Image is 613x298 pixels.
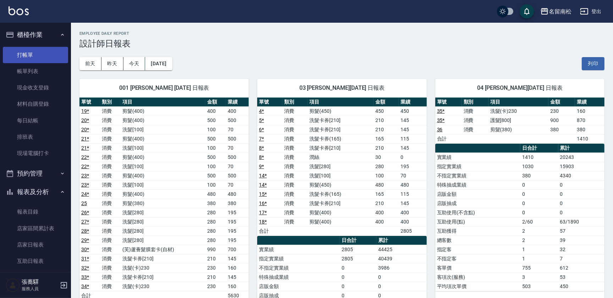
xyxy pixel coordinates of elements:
p: 服務人員 [22,286,58,292]
button: 登出 [577,5,604,18]
td: 合計 [257,226,282,236]
td: 195 [226,236,249,245]
td: 400 [399,208,426,217]
td: 57 [558,226,604,236]
td: 2805 [340,245,376,254]
td: 1030 [520,162,558,171]
td: 0 [376,272,427,282]
td: 洗髮[280] [121,217,205,226]
table: a dense table [435,144,604,291]
td: 2805 [340,254,376,263]
td: 消費 [462,116,488,125]
td: 70 [226,143,249,153]
td: 0 [520,180,558,189]
td: 合計 [435,134,462,143]
td: 實業績 [435,153,521,162]
h5: 張蕎驛 [22,278,58,286]
td: 1 [520,245,558,254]
th: 類別 [462,98,488,107]
td: 消費 [100,263,121,272]
a: 帳單列表 [3,63,68,79]
td: 3986 [376,263,427,272]
td: 洗髮卡券(165) [308,189,374,199]
td: 互助使用(不含點) [435,208,521,217]
td: 145 [226,254,249,263]
a: 現場電腦打卡 [3,145,68,161]
td: 剪髮(450) [308,106,374,116]
table: a dense table [257,98,426,236]
td: 3 [520,272,558,282]
td: 145 [399,116,426,125]
td: 剪髮(400) [121,171,205,180]
th: 項目 [308,98,374,107]
td: 870 [575,116,604,125]
td: 消費 [100,272,121,282]
td: 消費 [282,189,308,199]
button: 昨天 [101,57,123,70]
td: 消費 [282,180,308,189]
th: 累計 [558,144,604,153]
td: 指定實業績 [435,162,521,171]
th: 類別 [100,98,121,107]
td: 500 [226,153,249,162]
th: 日合計 [520,144,558,153]
td: 洗髮(卡)230 [488,106,548,116]
td: 70 [399,171,426,180]
table: a dense table [435,98,604,144]
td: 145 [399,125,426,134]
td: 503 [520,282,558,291]
td: 53 [558,272,604,282]
th: 項目 [488,98,548,107]
td: 剪髮(450) [308,180,374,189]
h2: Employee Daily Report [79,31,604,36]
td: 消費 [282,199,308,208]
td: 280 [205,236,226,245]
td: 潤絲 [308,153,374,162]
span: 03 [PERSON_NAME][DATE] 日報表 [266,84,418,92]
td: 230 [205,263,226,272]
td: 消費 [282,116,308,125]
td: 0 [558,189,604,199]
td: 1410 [575,134,604,143]
td: 剪髮(400) [121,153,205,162]
td: 195 [399,162,426,171]
td: 0 [340,263,376,272]
td: 210 [205,272,226,282]
td: 消費 [100,254,121,263]
a: 報表目錄 [3,204,68,220]
td: 消費 [100,199,121,208]
td: 指定實業績 [257,254,340,263]
td: 剪髮(400) [121,116,205,125]
td: 互助使用(點) [435,217,521,226]
td: 32 [558,245,604,254]
td: 165 [374,189,399,199]
td: 消費 [100,125,121,134]
td: 互助獲得 [435,226,521,236]
td: 消費 [100,106,121,116]
td: 4340 [558,171,604,180]
td: 洗髮卡券[210] [308,125,374,134]
a: 現金收支登錄 [3,79,68,96]
th: 項目 [121,98,205,107]
th: 業績 [226,98,249,107]
img: Logo [9,6,29,15]
td: 100 [205,125,226,134]
td: 500 [226,116,249,125]
td: 160 [226,282,249,291]
button: 名留南松 [537,4,574,19]
a: 互助日報表 [3,253,68,269]
td: 消費 [282,171,308,180]
td: 450 [374,106,399,116]
button: 今天 [123,57,145,70]
td: 380 [520,171,558,180]
td: 500 [205,134,226,143]
td: 39 [558,236,604,245]
td: 洗髮卡券[210] [121,272,205,282]
td: 210 [374,143,399,153]
td: 480 [399,180,426,189]
td: 400 [226,106,249,116]
td: 70 [226,125,249,134]
td: 消費 [282,208,308,217]
td: 0 [558,208,604,217]
td: 洗髮[100] [121,162,205,171]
